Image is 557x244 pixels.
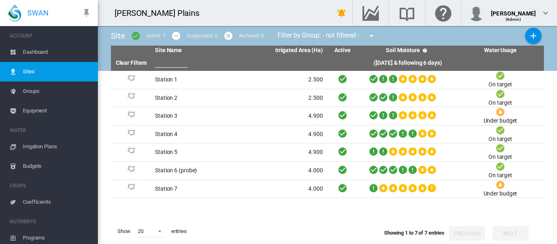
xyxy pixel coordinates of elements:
[23,62,91,81] span: Sites
[468,5,484,21] img: profile.jpg
[126,184,136,193] img: 1.svg
[8,4,21,22] img: SWAN-Landscape-Logo-Colour-drop.png
[493,226,528,241] button: Next
[488,171,512,180] div: On target
[111,89,544,108] tr: Site Id: 4253 Station 2 2.500 On target
[126,75,136,85] img: 1.svg
[359,46,457,55] th: Soil Moisture
[484,190,517,198] div: Under budget
[82,8,91,18] md-icon: icon-pin
[337,8,347,18] md-icon: icon-bell-ring
[187,32,218,40] div: Suspended: 0
[23,101,91,121] span: Equipment
[334,5,350,21] button: icon-bell-ring
[272,28,382,44] div: Filter by Group: - not filtered -
[23,192,91,212] span: Coefficients
[111,71,544,89] tr: Site Id: 4252 Station 1 2.500 On target
[114,147,148,157] div: Site Id: 4256
[488,135,512,143] div: On target
[152,89,239,107] td: Station 2
[359,55,457,71] th: ([DATE] & following 6 days)
[239,143,326,161] td: 4.900
[111,31,125,41] span: Site
[239,162,326,180] td: 4.000
[484,117,517,125] div: Under budget
[171,31,181,41] md-icon: icon-minus-circle
[152,125,239,143] td: Station 4
[152,107,239,125] td: Station 3
[23,42,91,62] span: Dashboard
[126,93,136,103] img: 1.svg
[114,75,148,85] div: Site Id: 4252
[115,7,207,19] div: [PERSON_NAME] Plains
[506,17,522,22] span: (Admin)
[363,28,380,44] button: icon-menu-down
[111,143,544,162] tr: Site Id: 4256 Station 5 4.900 On target
[491,6,536,14] div: [PERSON_NAME]
[433,8,453,18] md-icon: Click here for help
[138,228,144,234] div: 20
[488,81,512,89] div: On target
[126,130,136,139] img: 1.svg
[111,125,544,144] tr: Site Id: 4255 Station 4 4.900 On target
[326,46,359,55] th: Active
[10,124,91,137] span: WATER
[152,180,239,198] td: Station 7
[239,180,326,198] td: 4.000
[457,46,544,55] th: Water Usage
[152,71,239,89] td: Station 1
[239,32,264,40] div: Archived: 0
[116,59,147,66] a: Clear Filters
[10,29,91,42] span: ACCOUNT
[420,46,430,55] md-icon: icon-help-circle
[10,215,91,228] span: NUTRIENTS
[223,31,233,41] md-icon: icon-cancel
[23,81,91,101] span: Groups
[126,111,136,121] img: 1.svg
[488,99,512,107] div: On target
[131,31,141,41] md-icon: icon-checkbox-marked-circle
[114,111,148,121] div: Site Id: 4254
[10,179,91,192] span: CROPS
[114,93,148,103] div: Site Id: 4253
[126,147,136,157] img: 1.svg
[114,184,148,193] div: Site Id: 4258
[114,224,134,238] span: Show
[168,224,190,238] span: entries
[152,46,239,55] th: Site Name
[541,8,550,18] md-icon: icon-chevron-down
[126,166,136,176] img: 1.svg
[239,46,326,55] th: Irrigated Area (Ha)
[111,180,544,198] tr: Site Id: 4258 Station 7 4.000 Under budget
[146,32,166,40] div: Active: 7
[114,130,148,139] div: Site Id: 4255
[239,107,326,125] td: 4.900
[23,156,91,176] span: Budgets
[367,31,376,41] md-icon: icon-menu-down
[528,31,538,41] md-icon: icon-plus
[152,162,239,180] td: Station 6 (probe)
[239,89,326,107] td: 2.500
[114,166,148,176] div: Site Id: 4257
[488,153,512,161] div: On target
[449,226,485,241] button: Previous
[384,230,444,236] span: Showing 1 to 7 of 7 entries
[111,162,544,180] tr: Site Id: 4257 Station 6 (probe) 4.000 On target
[152,143,239,161] td: Station 5
[525,28,542,44] button: Add New Site, define start date
[27,8,49,18] span: SWAN
[239,71,326,89] td: 2.500
[361,8,380,18] md-icon: Go to the Data Hub
[397,8,417,18] md-icon: Search the knowledge base
[111,107,544,125] tr: Site Id: 4254 Station 3 4.900 Under budget
[239,125,326,143] td: 4.900
[23,137,91,156] span: Irrigation Plans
